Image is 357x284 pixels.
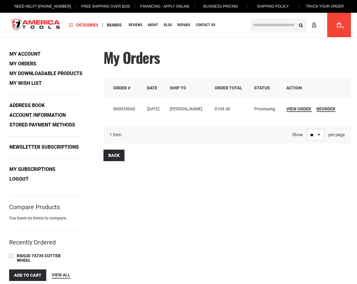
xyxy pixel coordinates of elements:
span: Repairs [177,23,190,27]
a: Repairs [175,21,193,29]
a: My Account [7,50,43,59]
span: View All [52,272,70,277]
a: RIDGID 74735 CUTTER WHEEL [15,253,76,264]
th: Ship To [166,78,210,98]
span: Contact Us [196,23,215,27]
img: America Tools [6,14,65,36]
a: My Downloadable Products [7,69,85,78]
td: 000035060 [103,98,143,120]
a: Stored Payment Methods [7,120,77,130]
td: [DATE] [143,98,166,120]
strong: My Orders [7,59,38,68]
span: Shipping Policy [257,4,289,9]
th: Order Total [210,78,250,98]
span: About [148,23,158,27]
strong: Compare Products [9,204,60,210]
span: Back [108,153,120,158]
span: View Order [286,106,311,111]
th: Order # [103,78,143,98]
span: My Orders [103,47,160,68]
a: View Order [286,106,312,112]
span: 1 Item [110,132,121,137]
a: Contact Us [193,21,218,29]
strong: Show [292,132,303,137]
button: Search [295,19,306,31]
a: Back [103,150,124,161]
a: My Wish List [7,79,44,88]
strong: Recently Ordered [9,239,56,246]
span: RIDGID 74735 CUTTER WHEEL [17,253,61,263]
span: Reviews [129,23,142,27]
a: Logout [7,175,31,184]
span: 0 [342,26,344,29]
a: Address Book [7,101,47,110]
span: Reorder [317,106,335,111]
span: Blog [164,23,172,27]
a: Account Information [7,111,68,120]
span: Add to Cart [14,273,41,278]
td: Processing [250,98,282,120]
th: Date [143,78,166,98]
button: Add to Cart [9,269,46,281]
th: Status [250,78,282,98]
a: Categories [66,21,101,29]
a: 0 [333,13,345,37]
span: $109.40 [215,106,230,111]
a: My Subscriptions [7,165,58,174]
span: Categories [69,23,98,27]
div: You have no items to compare. [9,215,85,227]
a: store logo [6,14,65,36]
a: Newsletter Subscriptions [7,143,81,152]
a: View All [52,272,70,279]
a: Brands [104,21,124,29]
a: About [145,21,161,29]
td: [PERSON_NAME] [166,98,210,120]
a: Reviews [126,21,145,29]
a: Blog [161,21,175,29]
span: per page [328,132,345,137]
span: Brands [107,23,122,27]
th: Action [282,78,351,98]
a: Reorder [317,106,335,112]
